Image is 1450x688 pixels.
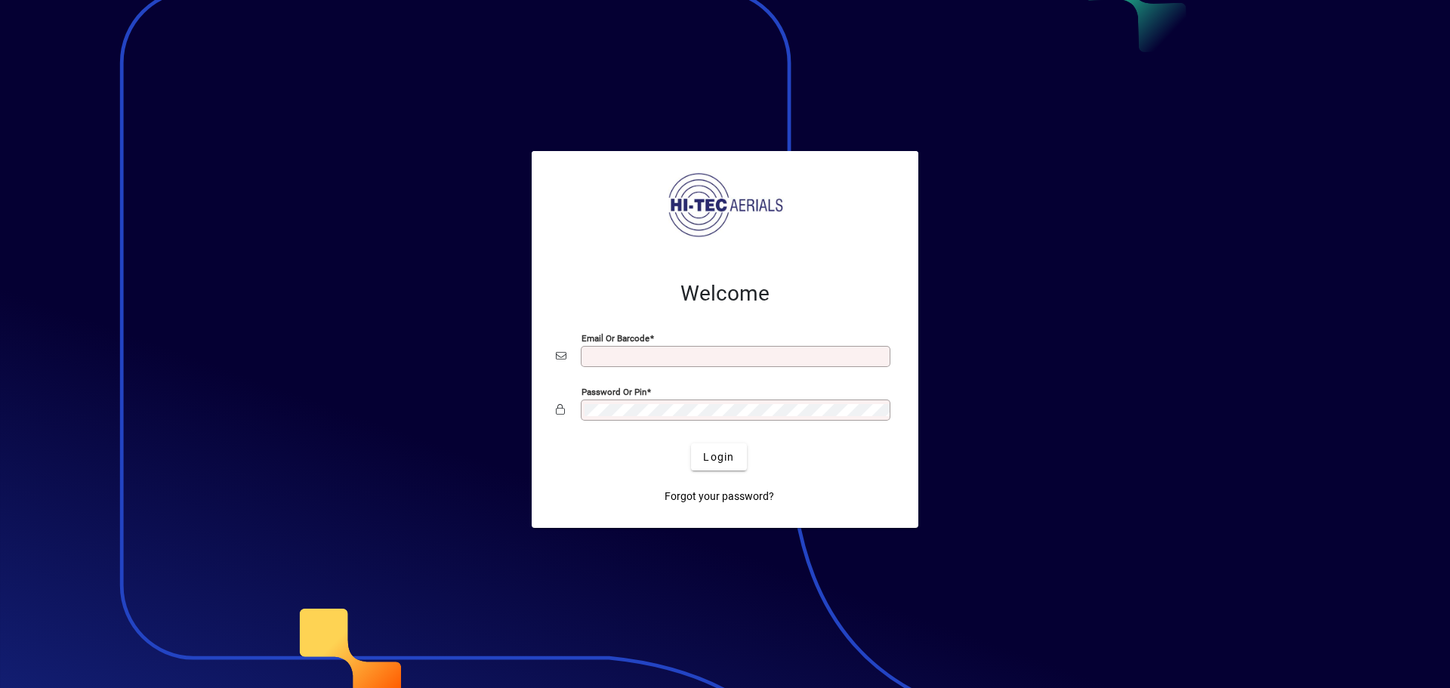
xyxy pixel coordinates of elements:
span: Forgot your password? [665,489,774,504]
button: Login [691,443,746,470]
span: Login [703,449,734,465]
h2: Welcome [556,281,894,307]
a: Forgot your password? [659,483,780,510]
mat-label: Password or Pin [582,387,646,397]
mat-label: Email or Barcode [582,333,649,344]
